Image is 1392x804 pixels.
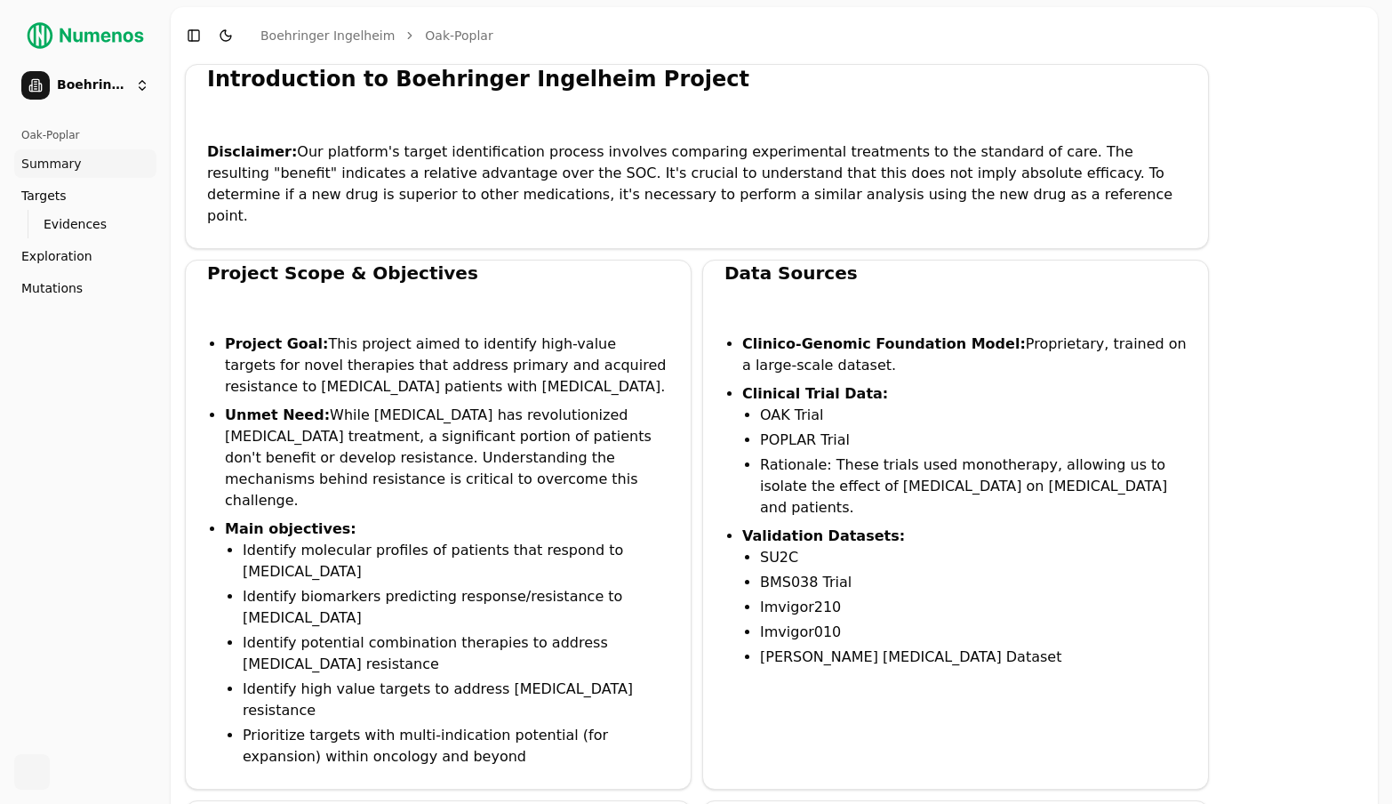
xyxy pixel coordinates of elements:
a: Summary [14,149,156,178]
li: Imvigor010 [760,622,1187,643]
button: Toggle Dark Mode [213,23,238,48]
a: Oak-Poplar [425,27,492,44]
a: Mutations [14,274,156,302]
li: OAK Trial [760,405,1187,426]
p: Our platform's target identification process involves comparing experimental treatments to the st... [207,141,1187,227]
div: Oak-Poplar [14,121,156,149]
nav: breadcrumb [260,27,493,44]
button: Boehringer Ingelheim [14,64,156,107]
strong: Clinico-Genomic Foundation Model: [742,335,1026,352]
li: Imvigor210 [760,597,1187,618]
span: Exploration [21,247,92,265]
li: Identify potential combination therapies to address [MEDICAL_DATA] resistance [243,632,669,675]
li: Identify high value targets to address [MEDICAL_DATA] resistance [243,679,669,721]
span: Boehringer Ingelheim [57,77,128,93]
li: Identify biomarkers predicting response/resistance to [MEDICAL_DATA] [243,586,669,629]
div: Data Sources [724,261,1187,285]
span: Targets [21,187,67,205]
strong: Disclaimer: [207,143,297,160]
li: [PERSON_NAME] [MEDICAL_DATA] Dataset [760,647,1187,668]
li: While [MEDICAL_DATA] has revolutionized [MEDICAL_DATA] treatment, a significant portion of patien... [225,405,669,511]
button: Toggle Sidebar [181,23,206,48]
li: BMS038 Trial [760,572,1187,593]
img: Numenos [14,14,156,57]
li: POPLAR Trial [760,430,1187,451]
li: Identify molecular profiles of patients that respond to [MEDICAL_DATA] [243,540,669,583]
a: Exploration [14,242,156,270]
span: Mutations [21,279,83,297]
li: Prioritize targets with multi-indication potential (for expansion) within oncology and beyond [243,725,669,768]
div: Project Scope & Objectives [207,261,669,285]
li: Proprietary, trained on a large-scale dataset. [742,334,1187,376]
span: Evidences [44,215,107,233]
li: This project aimed to identify high-value targets for novel therapies that address primary and ac... [225,334,669,398]
strong: Project Goal: [225,335,328,352]
strong: Main objectives: [225,520,356,537]
a: Evidences [36,212,135,237]
li: SU2C [760,547,1187,568]
strong: Validation Datasets: [742,527,905,544]
strong: Unmet Need: [225,406,330,423]
strong: Clinical Trial Data: [742,385,888,402]
a: Boehringer Ingelheim [260,27,395,44]
a: Targets [14,181,156,210]
li: Rationale: These trials used monotherapy, allowing us to isolate the effect of [MEDICAL_DATA] on ... [760,454,1187,519]
span: Summary [21,155,82,173]
div: Introduction to Boehringer Ingelheim Project [207,65,1187,93]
